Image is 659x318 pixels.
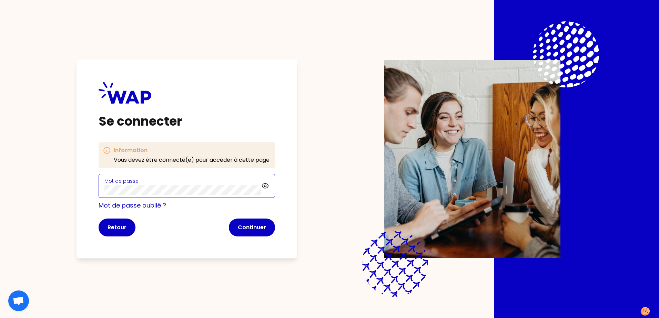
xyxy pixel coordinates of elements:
button: Continuer [229,219,275,236]
label: Mot de passe [104,178,139,184]
div: Ouvrir le chat [8,290,29,311]
h1: Se connecter [99,115,275,128]
p: Vous devez être connecté(e) pour accéder à cette page [114,156,270,164]
h3: Information [114,146,270,155]
a: Mot de passe oublié ? [99,201,166,210]
button: Retour [99,219,135,236]
img: Description [384,60,560,258]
